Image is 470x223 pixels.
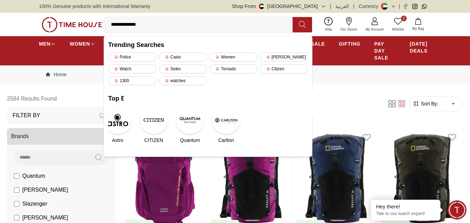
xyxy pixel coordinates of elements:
[410,38,431,57] a: [DATE] DEALS
[108,106,127,144] a: AstroAstro
[140,106,168,134] img: CITIZEN
[311,38,325,50] a: SALE
[374,38,396,64] a: PAY DAY SALE
[374,40,396,61] span: PAY DAY SALE
[22,172,45,180] span: Quantum
[159,53,207,62] div: Casio
[335,3,349,10] button: العربية
[70,38,95,50] a: WOMEN
[330,3,332,10] span: |
[176,106,204,134] img: Quantum
[353,3,355,10] span: |
[209,53,257,62] div: Women
[336,16,361,33] a: Our Stores
[218,137,234,144] span: Carlton
[408,16,428,33] button: My Bag
[412,4,417,9] a: Instagram
[212,106,240,134] img: Carlton
[7,128,115,145] button: Brands
[144,106,163,144] a: CITIZENCITIZEN
[7,90,118,107] h6: 2584 Results Found
[108,53,156,62] div: Police
[181,106,199,144] a: QuantumQuantum
[108,64,156,73] div: Watch
[13,111,40,120] h3: Filter By
[338,27,360,32] span: Our Stores
[260,64,308,73] div: Citizen
[159,76,207,85] div: watches
[14,215,19,221] input: [PERSON_NAME]
[389,27,407,32] span: Wishlist
[39,3,150,10] span: 100% Genuine products with International Warranty
[217,106,236,144] a: CarltonCarlton
[70,40,90,47] span: WOMEN
[232,3,326,10] button: Shop From[GEOGRAPHIC_DATA]
[39,40,50,47] span: MEN
[422,4,427,9] a: Whatsapp
[108,76,156,85] div: 1300
[363,27,387,32] span: My Account
[409,26,427,31] span: My Bag
[376,203,435,210] div: Hey there!
[401,16,407,21] span: 0
[39,65,431,83] nav: Breadcrumb
[311,40,325,47] span: SALE
[144,137,163,144] span: CITIZEN
[376,211,435,217] p: Talk to our watch expert!
[108,40,308,50] h2: Trending Searches
[108,94,308,103] h2: Top Brands
[447,200,467,220] div: Chat Widget
[322,27,335,32] span: Help
[39,38,56,50] a: MEN
[22,186,68,194] span: [PERSON_NAME]
[112,137,124,144] span: Astro
[99,111,113,120] div: Clear
[159,64,207,73] div: Seiko
[180,137,200,144] span: Quantum
[413,100,438,107] button: Sort By:
[22,214,68,222] span: [PERSON_NAME]
[14,173,19,179] input: Quantum
[104,106,132,134] img: Astro
[14,201,19,207] input: Slazenger
[403,4,408,9] a: Facebook
[11,132,29,141] span: Brands
[420,100,438,107] span: Sort By:
[410,40,431,54] span: [DATE] DEALS
[22,200,47,208] span: Slazenger
[42,17,102,32] img: ...
[209,64,257,73] div: Tornado
[14,187,19,193] input: [PERSON_NAME]
[399,3,400,10] span: |
[321,16,336,33] a: Help
[260,53,308,62] div: [PERSON_NAME]
[388,16,408,33] a: 0Wishlist
[339,40,360,47] span: GIFTING
[359,3,381,10] div: Currency
[339,38,360,50] a: GIFTING
[259,3,264,9] img: United Arab Emirates
[46,71,66,78] a: Home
